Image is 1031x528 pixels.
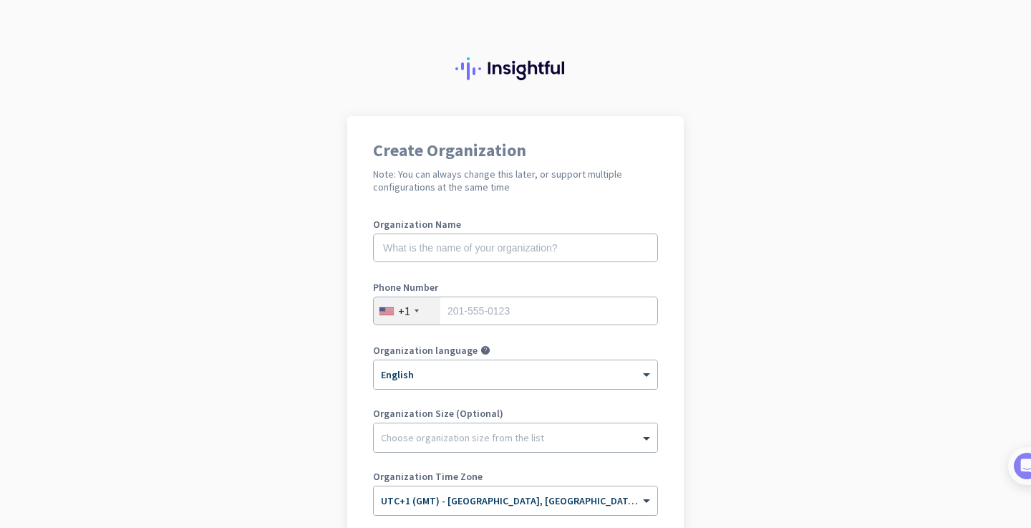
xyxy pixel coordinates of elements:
div: +1 [398,304,410,318]
h2: Note: You can always change this later, or support multiple configurations at the same time [373,168,658,193]
label: Organization Size (Optional) [373,408,658,418]
input: What is the name of your organization? [373,234,658,262]
i: help [480,345,490,355]
label: Organization Name [373,219,658,229]
label: Organization Time Zone [373,471,658,481]
label: Phone Number [373,282,658,292]
img: Insightful [455,57,576,80]
h1: Create Organization [373,142,658,159]
label: Organization language [373,345,478,355]
input: 201-555-0123 [373,297,658,325]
